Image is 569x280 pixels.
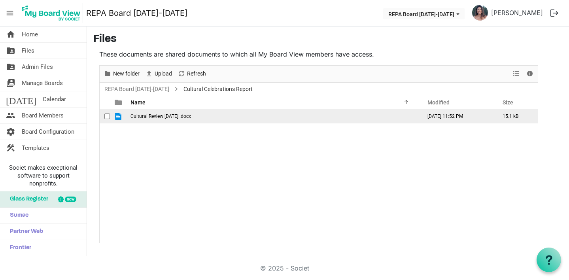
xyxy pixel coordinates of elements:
button: logout [546,5,563,21]
span: Cultural Review [DATE] .docx [130,114,191,119]
span: Admin Files [22,59,53,75]
span: menu [2,6,17,21]
a: My Board View Logo [19,3,86,23]
button: View dropdownbutton [511,69,521,79]
span: Board Members [22,108,64,123]
div: Upload [142,66,175,82]
span: switch_account [6,75,15,91]
span: construction [6,140,15,156]
span: Partner Web [6,224,43,240]
span: Upload [154,69,173,79]
td: checkbox [100,109,110,123]
a: REPA Board [DATE]-[DATE] [86,5,187,21]
div: new [65,197,76,202]
span: Calendar [43,91,66,107]
span: Size [503,99,513,106]
button: Details [525,69,535,79]
td: Cultural Review Aug 2025 .docx is template cell column header Name [128,109,419,123]
span: New folder [112,69,140,79]
span: Cultural Celebrations Report [182,84,254,94]
a: REPA Board [DATE]-[DATE] [103,84,171,94]
span: folder_shared [6,43,15,59]
h3: Files [93,33,563,46]
span: Home [22,26,38,42]
span: Templates [22,140,49,156]
span: Files [22,43,34,59]
button: New folder [102,69,141,79]
span: Glass Register [6,191,48,207]
span: Name [130,99,146,106]
span: Frontier [6,240,31,256]
td: is template cell column header type [110,109,128,123]
button: REPA Board 2025-2026 dropdownbutton [383,8,465,19]
span: Sumac [6,208,28,223]
span: Manage Boards [22,75,63,91]
span: home [6,26,15,42]
div: New folder [101,66,142,82]
span: settings [6,124,15,140]
p: These documents are shared documents to which all My Board View members have access. [99,49,538,59]
span: Societ makes exceptional software to support nonprofits. [4,164,83,187]
span: Modified [427,99,450,106]
div: Details [523,66,537,82]
td: August 23, 2025 11:52 PM column header Modified [419,109,494,123]
span: people [6,108,15,123]
img: My Board View Logo [19,3,83,23]
span: Refresh [186,69,207,79]
span: Board Configuration [22,124,74,140]
button: Upload [144,69,174,79]
div: View [510,66,523,82]
span: [DATE] [6,91,36,107]
a: © 2025 - Societ [260,264,309,272]
span: folder_shared [6,59,15,75]
div: Refresh [175,66,209,82]
img: YcOm1LtmP80IA-PKU6h1PJ--Jn-4kuVIEGfr0aR6qQTzM5pdw1I7-_SZs6Ee-9uXvl2a8gAPaoRLVNHcOWYtXg_thumb.png [472,5,488,21]
a: [PERSON_NAME] [488,5,546,21]
button: Refresh [176,69,208,79]
td: 15.1 kB is template cell column header Size [494,109,538,123]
